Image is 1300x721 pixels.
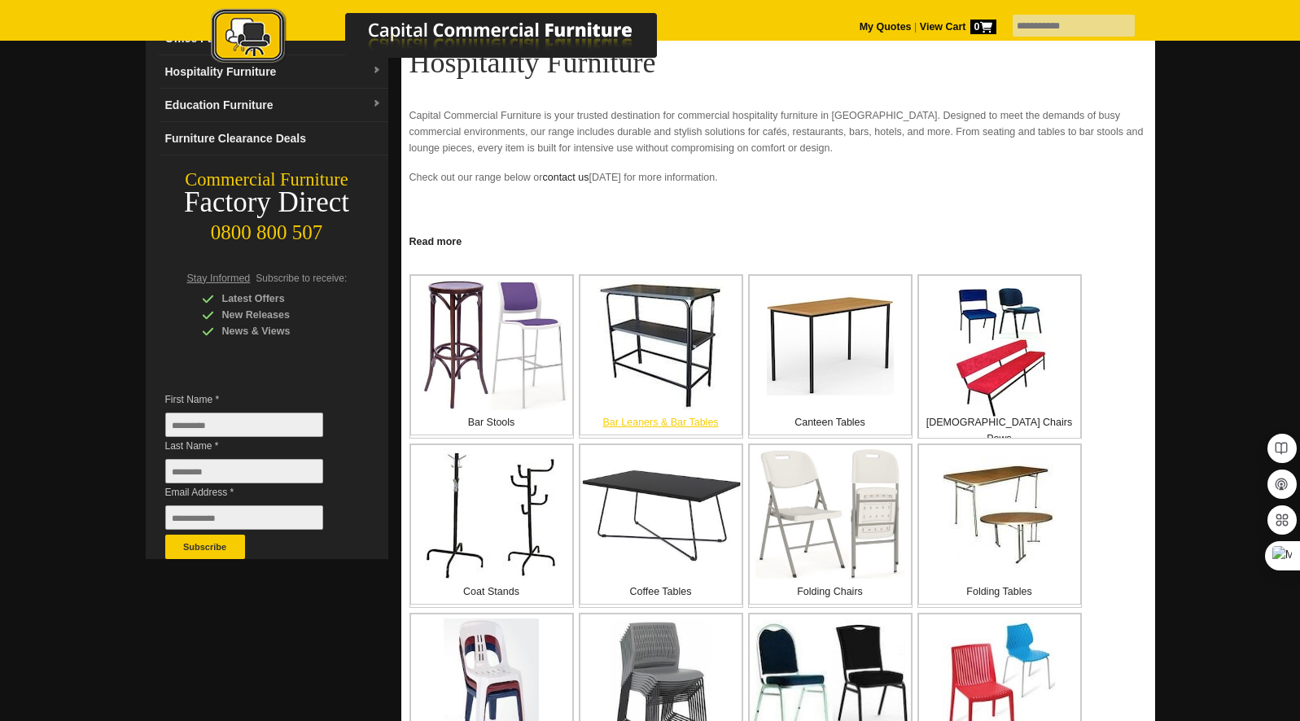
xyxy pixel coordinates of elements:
a: My Quotes [860,21,912,33]
img: Church Chairs Pews [935,288,1065,418]
img: Canteen Tables [767,295,894,395]
img: Bar Leaners & Bar Tables [597,280,724,410]
a: Church Chairs Pews [DEMOGRAPHIC_DATA] Chairs Pews [917,274,1082,439]
span: Last Name * [165,438,348,454]
div: News & Views [202,323,357,339]
p: Folding Chairs [750,583,911,600]
a: Bar Stools Bar Stools [409,274,574,439]
div: New Releases [202,307,357,323]
button: Subscribe [165,535,245,559]
span: First Name * [165,391,348,408]
input: First Name * [165,413,323,437]
a: Folding Chairs Folding Chairs [748,444,913,608]
p: Coffee Tables [580,583,742,600]
span: Email Address * [165,484,348,500]
div: Commercial Furniture [146,168,388,191]
p: Folding Tables [919,583,1080,600]
p: [DEMOGRAPHIC_DATA] Chairs Pews [919,414,1080,447]
span: 0 [970,20,996,34]
p: Check out our range below or [DATE] for more information. [409,169,1147,202]
img: dropdown [372,99,382,109]
a: Canteen Tables Canteen Tables [748,274,913,439]
a: View Cart0 [917,21,996,33]
div: Latest Offers [202,291,357,307]
img: Coat Stands [424,449,558,579]
div: 0800 800 507 [146,213,388,244]
a: Coffee Tables Coffee Tables [579,444,743,608]
input: Last Name * [165,459,323,483]
a: Furniture Clearance Deals [159,122,388,155]
img: Folding Chairs [755,449,904,579]
span: Stay Informed [187,273,251,284]
p: Canteen Tables [750,414,911,430]
a: Folding Tables Folding Tables [917,444,1082,608]
p: Coat Stands [411,583,572,600]
a: Education Furnituredropdown [159,89,388,122]
a: Bar Leaners & Bar Tables Bar Leaners & Bar Tables [579,274,743,439]
strong: View Cart [920,21,996,33]
img: Bar Stools [416,280,567,410]
p: Bar Stools [411,414,572,430]
img: Capital Commercial Furniture Logo [166,8,736,68]
img: Coffee Tables [580,465,742,563]
img: Folding Tables [943,457,1057,571]
p: Capital Commercial Furniture is your trusted destination for commercial hospitality furniture in ... [409,107,1147,156]
a: Hospitality Furnituredropdown [159,55,388,89]
a: Capital Commercial Furniture Logo [166,8,736,72]
a: Click to read more [401,229,1155,250]
div: Factory Direct [146,191,388,214]
h1: Hospitality Furniture [409,47,1147,78]
span: Subscribe to receive: [256,273,347,284]
a: contact us [542,172,589,183]
a: Coat Stands Coat Stands [409,444,574,608]
input: Email Address * [165,505,323,530]
p: Bar Leaners & Bar Tables [580,414,742,430]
